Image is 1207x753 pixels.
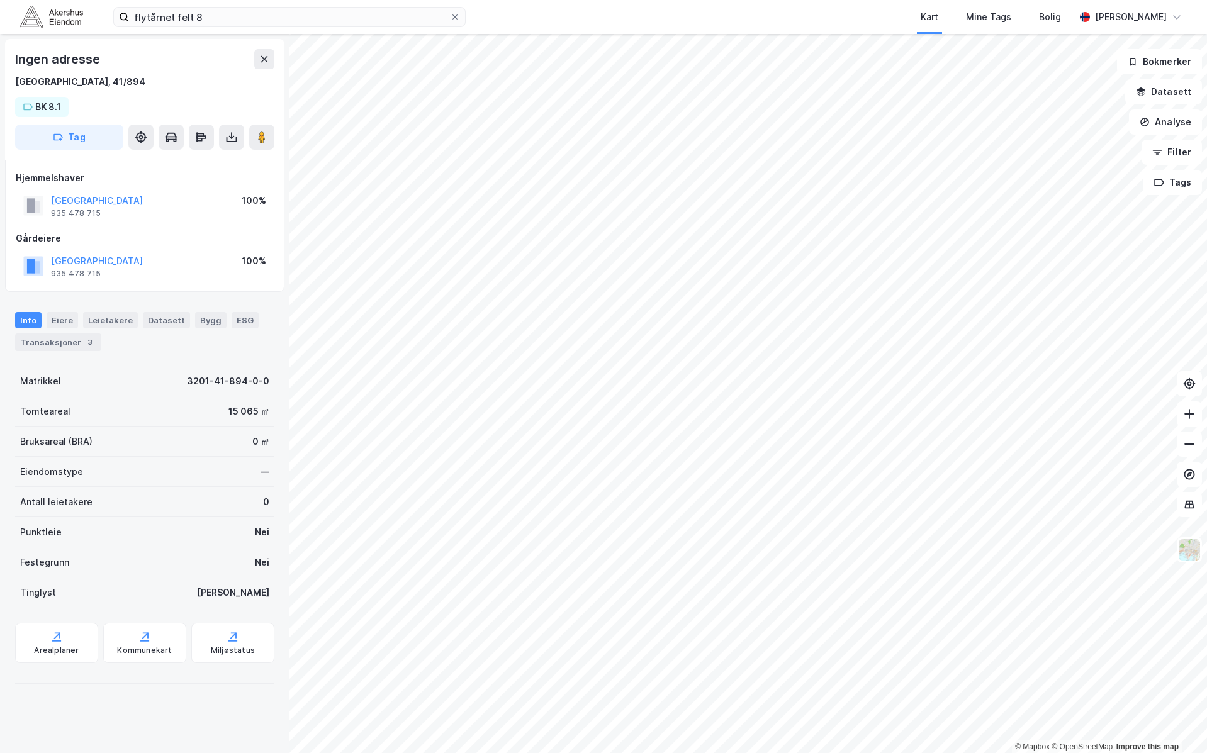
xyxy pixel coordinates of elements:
div: Arealplaner [34,645,79,655]
div: [GEOGRAPHIC_DATA], 41/894 [15,74,145,89]
div: — [261,464,269,479]
button: Analyse [1129,109,1202,135]
div: 15 065 ㎡ [228,404,269,419]
a: Improve this map [1116,742,1179,751]
div: Gårdeiere [16,231,274,246]
div: [PERSON_NAME] [1095,9,1167,25]
div: Kontrollprogram for chat [1144,693,1207,753]
div: Ingen adresse [15,49,102,69]
div: Hjemmelshaver [16,170,274,186]
div: BK 8.1 [35,99,61,114]
div: Tomteareal [20,404,70,419]
div: Mine Tags [966,9,1011,25]
div: Transaksjoner [15,333,101,351]
div: 100% [242,193,266,208]
div: Miljøstatus [211,645,255,655]
button: Tags [1143,170,1202,195]
div: 3 [84,336,96,349]
div: Nei [255,555,269,570]
a: Mapbox [1015,742,1050,751]
a: OpenStreetMap [1052,742,1113,751]
div: Eiendomstype [20,464,83,479]
div: 100% [242,254,266,269]
div: 0 [263,494,269,510]
div: 935 478 715 [51,208,101,218]
div: Festegrunn [20,555,69,570]
div: Punktleie [20,525,62,540]
div: Matrikkel [20,374,61,389]
button: Bokmerker [1117,49,1202,74]
div: ESG [232,312,259,328]
div: [PERSON_NAME] [197,585,269,600]
div: Info [15,312,42,328]
div: Bolig [1039,9,1061,25]
iframe: Chat Widget [1144,693,1207,753]
div: Tinglyst [20,585,56,600]
div: Bruksareal (BRA) [20,434,93,449]
div: Eiere [47,312,78,328]
button: Filter [1142,140,1202,165]
div: Antall leietakere [20,494,93,510]
div: 3201-41-894-0-0 [187,374,269,389]
div: Nei [255,525,269,540]
img: akershus-eiendom-logo.9091f326c980b4bce74ccdd9f866810c.svg [20,6,83,28]
div: Kart [921,9,938,25]
div: 0 ㎡ [252,434,269,449]
div: Leietakere [83,312,138,328]
div: Bygg [195,312,227,328]
img: Z [1177,538,1201,562]
div: 935 478 715 [51,269,101,279]
div: Kommunekart [117,645,172,655]
button: Tag [15,125,123,150]
button: Datasett [1125,79,1202,104]
div: Datasett [143,312,190,328]
input: Søk på adresse, matrikkel, gårdeiere, leietakere eller personer [129,8,450,26]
